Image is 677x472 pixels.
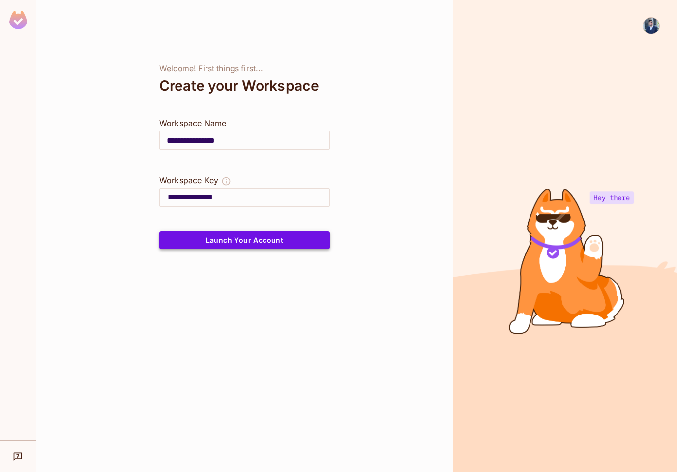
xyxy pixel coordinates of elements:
[221,174,231,188] button: The Workspace Key is unique, and serves as the identifier of your workspace.
[159,231,330,249] button: Launch Your Account
[159,64,330,74] div: Welcome! First things first...
[9,11,27,29] img: SReyMgAAAABJRU5ErkJggg==
[7,446,29,466] div: Help & Updates
[159,174,218,186] div: Workspace Key
[159,74,330,97] div: Create your Workspace
[159,117,330,129] div: Workspace Name
[643,18,659,34] img: Naseem Raad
